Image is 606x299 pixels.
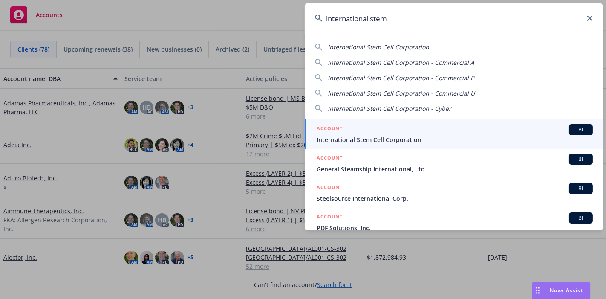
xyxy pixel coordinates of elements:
span: Nova Assist [550,287,583,294]
span: BI [572,185,589,192]
h5: ACCOUNT [317,124,343,134]
span: General Steamship International, Ltd. [317,165,593,174]
span: International Stem Cell Corporation - Commercial U [328,89,475,97]
input: Search... [305,3,603,34]
button: Nova Assist [532,282,591,299]
h5: ACCOUNT [317,212,343,223]
span: BI [572,126,589,134]
span: International Stem Cell Corporation [328,43,429,51]
span: BI [572,214,589,222]
h5: ACCOUNT [317,154,343,164]
span: International Stem Cell Corporation - Commercial P [328,74,474,82]
span: PDF Solutions, Inc. [317,224,593,232]
span: International Stem Cell Corporation - Cyber [328,105,451,113]
a: ACCOUNTBIGeneral Steamship International, Ltd. [305,149,603,178]
span: BI [572,155,589,163]
div: Drag to move [532,282,543,299]
span: Steelsource International Corp. [317,194,593,203]
a: ACCOUNTBIPDF Solutions, Inc. [305,208,603,237]
span: International Stem Cell Corporation - Commercial A [328,58,474,67]
h5: ACCOUNT [317,183,343,193]
a: ACCOUNTBISteelsource International Corp. [305,178,603,208]
span: International Stem Cell Corporation [317,135,593,144]
a: ACCOUNTBIInternational Stem Cell Corporation [305,119,603,149]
